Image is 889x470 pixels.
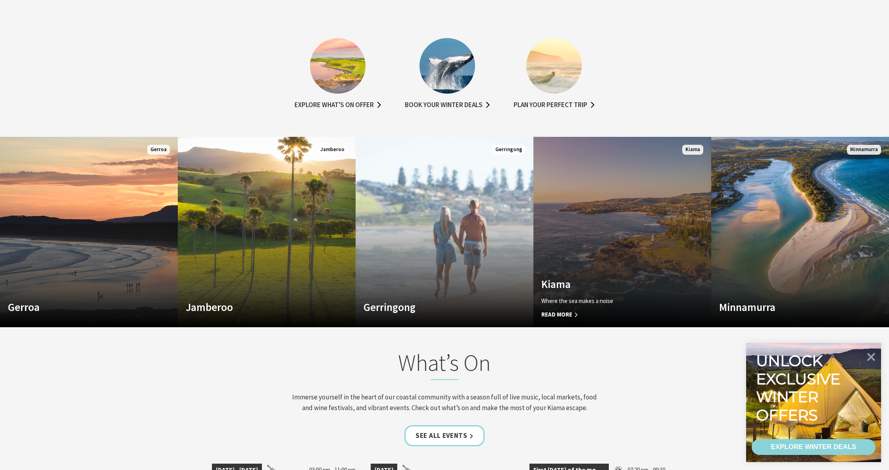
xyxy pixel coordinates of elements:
[294,100,381,111] a: Explore what's on offer
[356,137,533,327] a: Custom Image Used Gerringong Gerringong
[404,425,485,446] a: See all Events
[514,100,595,111] a: Plan your perfect trip
[541,310,677,319] span: Read More
[178,137,356,327] a: Custom Image Used Jamberoo Jamberoo
[147,145,170,155] span: Gerroa
[771,439,856,455] div: EXPLORE WINTER DEALS
[289,349,600,380] h2: What’s On
[541,296,677,306] p: Where the sea makes a noise
[711,137,889,327] a: Custom Image Used Minnamurra Minnamurra
[8,301,143,313] h4: Gerroa
[752,439,876,455] a: EXPLORE WINTER DEALS
[756,352,844,424] div: Unlock exclusive winter offers
[317,145,348,155] span: Jamberoo
[492,145,525,155] span: Gerringong
[405,100,490,111] a: Book your winter deals
[289,392,600,413] p: Immerse yourself in the heart of our coastal community with a season full of live music, local ma...
[533,137,711,327] a: Custom Image Used Kiama Where the sea makes a noise Read More Kiama
[847,145,881,155] span: Minnamurra
[719,301,854,313] h4: Minnamurra
[682,145,703,155] span: Kiama
[186,301,321,313] h4: Jamberoo
[541,278,677,290] h4: Kiama
[364,301,499,313] h4: Gerringong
